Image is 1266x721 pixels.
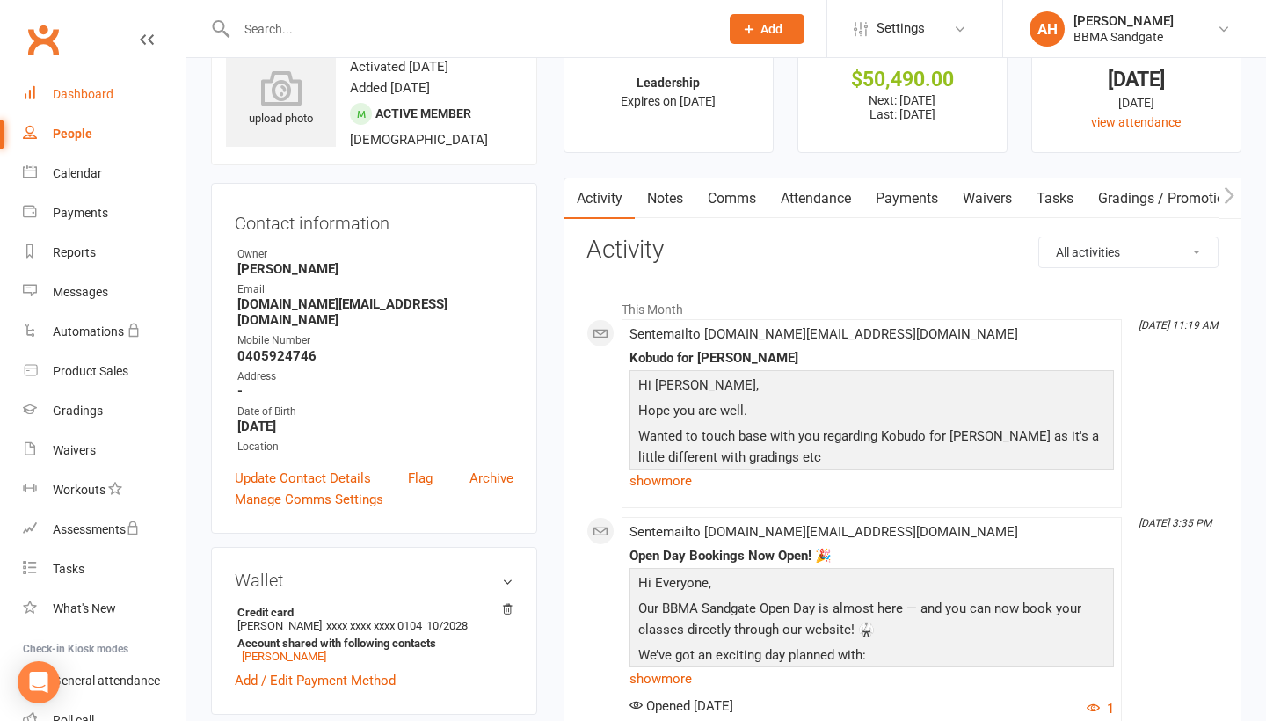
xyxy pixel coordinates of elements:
a: Add / Edit Payment Method [235,670,396,691]
button: Add [730,14,804,44]
a: Payments [863,178,950,219]
div: Owner [237,246,513,263]
strong: Credit card [237,606,505,619]
a: Automations [23,312,186,352]
time: Activated [DATE] [350,59,448,75]
h3: Contact information [235,207,513,233]
span: We’ve got an exciting day planned with: [638,647,866,663]
div: People [53,127,92,141]
a: Reports [23,233,186,273]
div: Address [237,368,513,385]
a: view attendance [1091,115,1181,129]
div: BBMA Sandgate [1073,29,1174,45]
a: Gradings / Promotions [1086,178,1252,219]
a: Update Contact Details [235,468,371,489]
span: Wanted to touch base with you regarding Kobudo for [PERSON_NAME] as it's a little different with ... [638,428,1099,465]
span: Expires on [DATE] [621,94,716,108]
span: Sent email to [DOMAIN_NAME][EMAIL_ADDRESS][DOMAIN_NAME] [629,326,1018,342]
div: Date of Birth [237,404,513,420]
a: Assessments [23,510,186,550]
a: Archive [469,468,513,489]
strong: [DATE] [237,419,513,434]
div: Kobudo for [PERSON_NAME] [629,351,1114,366]
a: Gradings [23,391,186,431]
i: [DATE] 11:19 AM [1139,319,1218,331]
div: Open Intercom Messenger [18,661,60,703]
strong: - [237,383,513,399]
div: Product Sales [53,364,128,378]
div: Mobile Number [237,332,513,349]
li: This Month [586,291,1219,319]
div: Location [237,439,513,455]
div: [PERSON_NAME] [1073,13,1174,29]
a: Product Sales [23,352,186,391]
p: Next: [DATE] Last: [DATE] [814,93,991,121]
span: Hi Everyone, [638,575,711,591]
div: Waivers [53,443,96,457]
div: General attendance [53,674,160,688]
strong: Account shared with following contacts [237,637,505,650]
i: ✓ [617,42,629,59]
div: AH [1030,11,1065,47]
span: xxxx xxxx xxxx 0104 [326,619,422,632]
p: Hi [PERSON_NAME], [634,375,1110,400]
span: Settings [877,9,925,48]
span: Active member [375,106,471,120]
div: Tasks [53,562,84,576]
div: Reports [53,245,96,259]
div: Workouts [53,483,105,497]
a: show more [629,666,1114,691]
a: [PERSON_NAME] [242,650,326,663]
div: upload photo [226,70,336,128]
a: show more [629,469,1114,493]
div: [DATE] [1048,93,1225,113]
span: Our BBMA Sandgate Open Day is almost here — and you can now book your classes directly through ou... [638,601,1081,637]
a: Activity [564,178,635,219]
strong: [PERSON_NAME] [237,261,513,277]
div: Gradings [53,404,103,418]
div: Automations [53,324,124,339]
a: Calendar [23,154,186,193]
a: Flag [408,468,433,489]
div: Open Day Bookings Now Open! 🎉 [629,549,1114,564]
span: Opened [DATE] [629,698,733,714]
a: Messages [23,273,186,312]
a: General attendance kiosk mode [23,661,186,701]
a: Clubworx [21,18,65,62]
a: Comms [695,178,768,219]
div: Dashboard [53,87,113,101]
div: Calendar [53,166,102,180]
div: Payments [53,206,108,220]
div: What's New [53,601,116,615]
i: [DATE] 3:35 PM [1139,517,1211,529]
span: Add [760,22,782,36]
a: Dashboard [23,75,186,114]
div: Messages [53,285,108,299]
input: Search... [231,17,707,41]
a: Attendance [768,178,863,219]
strong: [DOMAIN_NAME][EMAIL_ADDRESS][DOMAIN_NAME] [237,296,513,328]
a: Notes [635,178,695,219]
div: [DATE] [1048,70,1225,89]
strong: Leadership [637,76,700,90]
span: 10/2028 [426,619,468,632]
span: Hope you are well. [638,403,747,419]
span: [DEMOGRAPHIC_DATA] [350,132,488,148]
h3: Wallet [235,571,513,590]
button: 1 [1087,698,1114,719]
div: Email [237,281,513,298]
a: Tasks [23,550,186,589]
a: Manage Comms Settings [235,489,383,510]
a: Payments [23,193,186,233]
strong: 0405924746 [237,348,513,364]
a: People [23,114,186,154]
h3: Activity [586,237,1219,264]
a: Tasks [1024,178,1086,219]
div: Assessments [53,522,140,536]
a: Waivers [23,431,186,470]
div: $50,490.00 [814,70,991,89]
a: Workouts [23,470,186,510]
time: Added [DATE] [350,80,430,96]
li: [PERSON_NAME] [235,603,513,666]
span: Sent email to [DOMAIN_NAME][EMAIL_ADDRESS][DOMAIN_NAME] [629,524,1018,540]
